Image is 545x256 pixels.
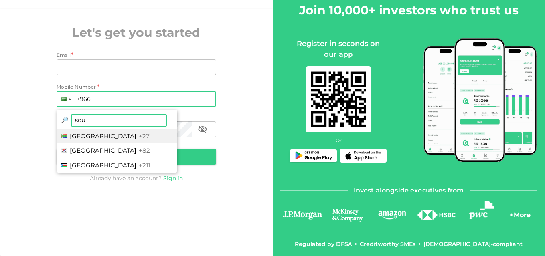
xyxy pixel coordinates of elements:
span: Or [336,137,342,144]
input: password [57,121,192,137]
span: Invest alongside executives from [354,185,464,196]
span: Magnifying glass [61,116,69,124]
h2: Join 10,000+ investors who trust us [299,1,519,19]
img: logo [377,210,407,220]
a: Sign in [163,175,183,182]
img: logo [280,209,324,220]
input: email [57,59,207,75]
div: + More [510,210,531,224]
button: Continue [57,149,216,165]
img: Play Store [294,151,334,161]
div: Register in seconds on our app [290,38,387,60]
span: [GEOGRAPHIC_DATA] [70,132,136,140]
div: [DEMOGRAPHIC_DATA]-compliant [423,240,523,248]
div: Saudi Arabia: + 966 [57,92,73,106]
span: +82 [139,147,150,154]
div: Regulated by DFSA [295,240,352,248]
div: Creditworthy SMEs [360,240,415,248]
span: +211 [139,161,150,169]
img: logo [325,208,370,222]
img: logo [417,210,456,220]
span: Email [57,52,71,58]
span: [GEOGRAPHIC_DATA] [70,161,136,169]
img: logo [469,201,494,219]
div: Already have an account? [57,174,216,182]
img: mobile-app [423,38,537,162]
span: [GEOGRAPHIC_DATA] [70,147,136,154]
img: mobile-app [306,66,371,132]
span: +27 [139,132,150,140]
img: App Store [344,151,383,161]
input: 1 (702) 123-4567 [57,91,216,107]
span: Mobile Number [57,83,96,91]
span: Password [57,114,82,120]
input: search [71,114,167,127]
h2: Let's get you started [57,24,216,42]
